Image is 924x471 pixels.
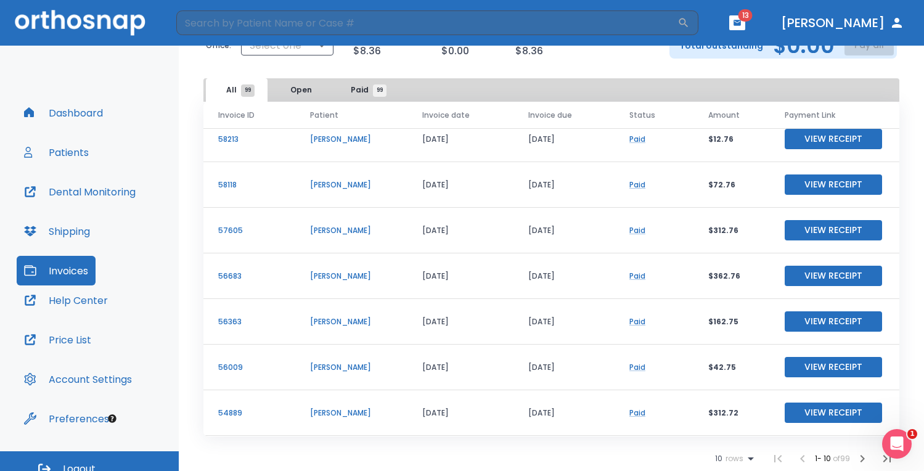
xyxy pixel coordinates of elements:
p: 54889 [218,408,280,419]
button: Patients [17,137,96,167]
td: [DATE] [407,390,513,436]
p: Office: [206,40,231,51]
button: View Receipt [785,311,882,332]
p: Total outstanding [679,38,763,53]
td: [DATE] [513,253,615,299]
input: Search by Patient Name or Case # [176,10,677,35]
p: $42.75 [708,362,755,373]
p: $312.76 [708,225,755,236]
h2: $0.00 [773,36,835,55]
p: [PERSON_NAME] [310,134,393,145]
p: $12.76 [708,134,755,145]
td: [DATE] [513,390,615,436]
span: Payment Link [785,110,835,121]
span: 99 [241,84,255,97]
a: Paid [629,179,645,190]
span: 10 [715,454,722,463]
div: Select one [241,33,333,58]
p: 58213 [218,134,280,145]
p: [PERSON_NAME] [310,225,393,236]
p: $8.36 [515,44,543,59]
p: 57605 [218,225,280,236]
p: [PERSON_NAME] [310,408,393,419]
div: Tooltip anchor [107,413,118,424]
div: tabs [206,78,398,102]
a: Paid [629,316,645,327]
span: 1 - 10 [815,453,833,464]
button: View Receipt [785,266,882,286]
span: 13 [738,9,753,22]
a: Paid [629,408,645,418]
p: 56683 [218,271,280,282]
td: [DATE] [513,208,615,253]
button: View Receipt [785,357,882,377]
button: Price List [17,325,99,354]
p: $0.00 [441,44,469,59]
td: [DATE] [513,162,615,208]
p: $362.76 [708,271,755,282]
p: [PERSON_NAME] [310,316,393,327]
span: rows [722,454,743,463]
td: [DATE] [513,345,615,390]
p: $312.72 [708,408,755,419]
a: Paid [629,134,645,144]
p: $72.76 [708,179,755,190]
p: $8.36 [353,44,381,59]
button: Invoices [17,256,96,285]
p: [PERSON_NAME] [310,271,393,282]
a: View Receipt [785,224,882,235]
button: [PERSON_NAME] [776,12,909,34]
button: Dental Monitoring [17,177,143,207]
a: Paid [629,225,645,236]
a: View Receipt [785,270,882,281]
iframe: Intercom live chat [882,429,912,459]
button: Shipping [17,216,97,246]
span: Status [629,110,655,121]
button: View Receipt [785,220,882,240]
td: [DATE] [407,162,513,208]
a: View Receipt [785,179,882,189]
p: [PERSON_NAME] [310,179,393,190]
span: Invoice ID [218,110,255,121]
td: [DATE] [407,117,513,162]
td: [DATE] [407,299,513,345]
span: 99 [373,84,386,97]
td: [DATE] [513,117,615,162]
a: View Receipt [785,133,882,144]
button: View Receipt [785,403,882,423]
span: of 99 [833,453,850,464]
td: [DATE] [407,345,513,390]
a: Paid [629,362,645,372]
img: Orthosnap [15,10,145,35]
span: Amount [708,110,740,121]
span: All [226,84,248,96]
button: Account Settings [17,364,139,394]
button: Preferences [17,404,117,433]
span: 1 [907,429,917,439]
button: Open [270,78,332,102]
a: View Receipt [785,407,882,417]
td: [DATE] [407,208,513,253]
span: Paid [351,84,380,96]
button: Dashboard [17,98,110,128]
span: Invoice due [528,110,572,121]
button: View Receipt [785,174,882,195]
a: Paid [629,271,645,281]
p: 58118 [218,179,280,190]
p: 56009 [218,362,280,373]
button: Help Center [17,285,115,315]
span: Invoice date [422,110,470,121]
a: View Receipt [785,361,882,372]
td: [DATE] [407,253,513,299]
td: [DATE] [513,299,615,345]
a: View Receipt [785,316,882,326]
p: [PERSON_NAME] [310,362,393,373]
